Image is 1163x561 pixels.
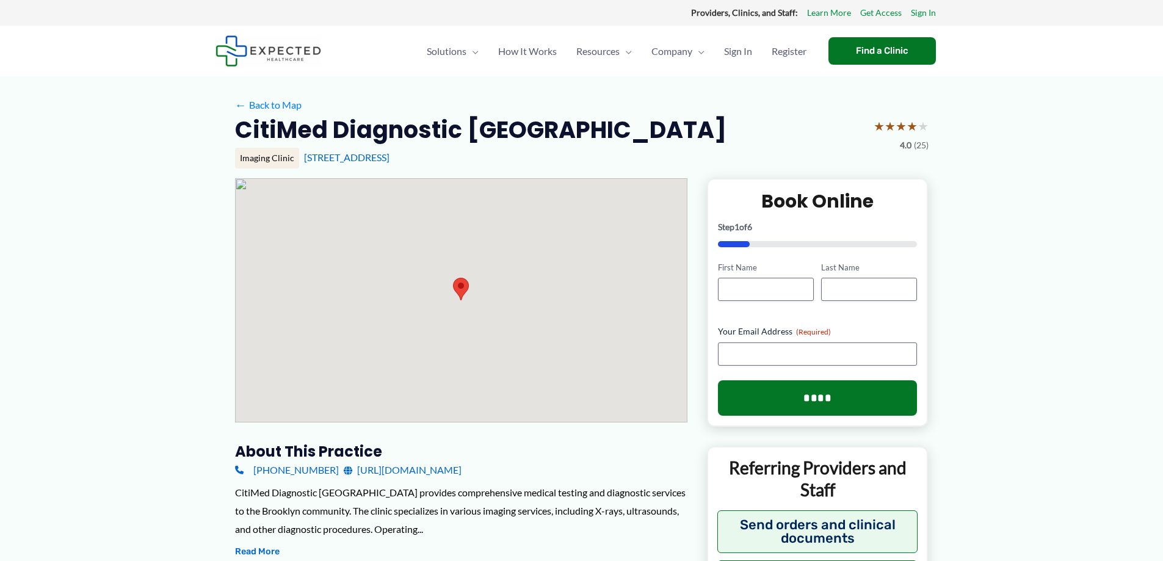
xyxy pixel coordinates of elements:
label: Your Email Address [718,325,918,338]
button: Read More [235,545,280,559]
span: Solutions [427,30,466,73]
span: ★ [885,115,896,137]
span: Company [651,30,692,73]
a: Find a Clinic [828,37,936,65]
span: Menu Toggle [620,30,632,73]
span: (Required) [796,327,831,336]
a: Get Access [860,5,902,21]
span: Resources [576,30,620,73]
span: 1 [734,222,739,232]
a: How It Works [488,30,567,73]
span: Menu Toggle [692,30,705,73]
span: 4.0 [900,137,911,153]
span: ★ [896,115,907,137]
span: Register [772,30,806,73]
p: Step of [718,223,918,231]
strong: Providers, Clinics, and Staff: [691,7,798,18]
a: Register [762,30,816,73]
span: (25) [914,137,929,153]
a: [PHONE_NUMBER] [235,461,339,479]
span: Menu Toggle [466,30,479,73]
a: Sign In [911,5,936,21]
h2: Book Online [718,189,918,213]
a: [URL][DOMAIN_NAME] [344,461,462,479]
a: ←Back to Map [235,96,302,114]
label: Last Name [821,262,917,273]
span: ★ [918,115,929,137]
h3: About this practice [235,442,687,461]
div: Imaging Clinic [235,148,299,168]
span: ★ [874,115,885,137]
button: Send orders and clinical documents [717,510,918,553]
nav: Primary Site Navigation [417,30,816,73]
a: CompanyMenu Toggle [642,30,714,73]
div: CitiMed Diagnostic [GEOGRAPHIC_DATA] provides comprehensive medical testing and diagnostic servic... [235,483,687,538]
p: Referring Providers and Staff [717,457,918,501]
span: Sign In [724,30,752,73]
span: How It Works [498,30,557,73]
a: [STREET_ADDRESS] [304,151,389,163]
a: SolutionsMenu Toggle [417,30,488,73]
img: Expected Healthcare Logo - side, dark font, small [216,35,321,67]
span: ← [235,99,247,110]
span: ★ [907,115,918,137]
h2: CitiMed Diagnostic [GEOGRAPHIC_DATA] [235,115,726,145]
a: Sign In [714,30,762,73]
a: ResourcesMenu Toggle [567,30,642,73]
span: 6 [747,222,752,232]
a: Learn More [807,5,851,21]
label: First Name [718,262,814,273]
